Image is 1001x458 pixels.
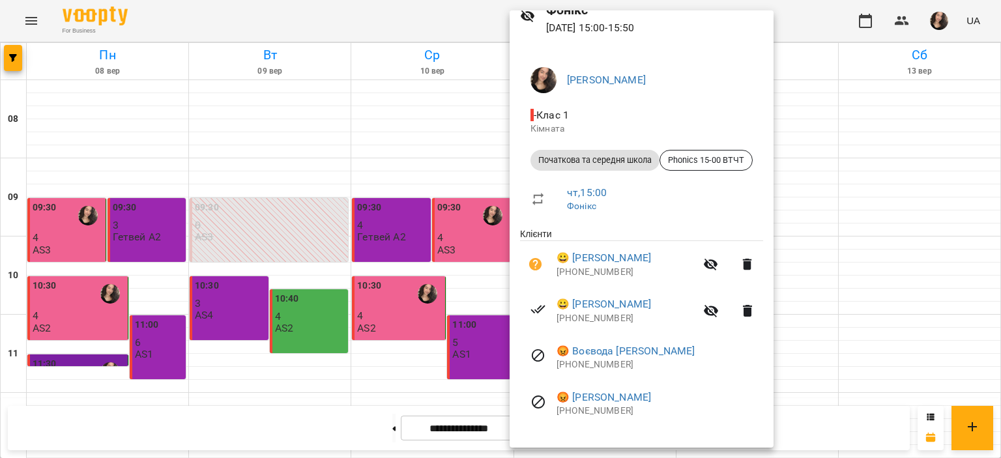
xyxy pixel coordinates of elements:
svg: Візит скасовано [530,348,546,364]
a: 😀 [PERSON_NAME] [557,296,651,312]
p: [PHONE_NUMBER] [557,358,763,371]
a: 😡 Воєвода [PERSON_NAME] [557,343,695,359]
a: чт , 15:00 [567,186,607,199]
span: Початкова та середня школа [530,154,660,166]
ul: Клієнти [520,227,763,432]
p: [DATE] 15:00 - 15:50 [546,20,763,36]
img: af1f68b2e62f557a8ede8df23d2b6d50.jpg [530,67,557,93]
div: Phonics 15-00 ВТЧТ [660,150,753,171]
p: [PHONE_NUMBER] [557,312,695,325]
span: Phonics 15-00 ВТЧТ [660,154,752,166]
svg: Візит сплачено [530,302,546,317]
a: 😀 [PERSON_NAME] [557,250,651,266]
a: 😡 [PERSON_NAME] [557,390,651,405]
p: [PHONE_NUMBER] [557,405,763,418]
span: - Клас 1 [530,109,572,121]
svg: Візит скасовано [530,394,546,410]
button: Візит ще не сплачено. Додати оплату? [520,249,551,280]
p: Кімната [530,122,753,136]
a: [PERSON_NAME] [567,74,646,86]
a: Фонікс [567,201,596,211]
p: [PHONE_NUMBER] [557,266,695,279]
